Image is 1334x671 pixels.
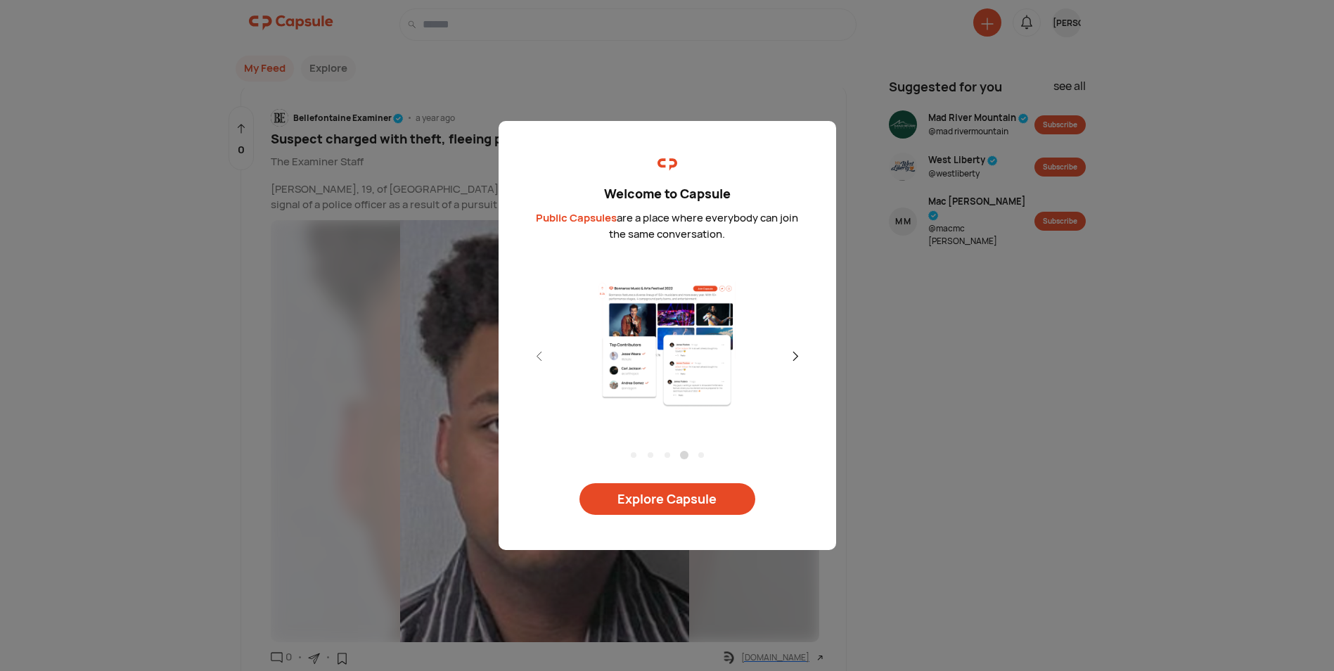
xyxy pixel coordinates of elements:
div: Explore Capsule [617,492,717,506]
img: logo [658,155,677,174]
img: fourth.png [562,281,773,407]
div: Welcome to Capsule [604,184,731,203]
div: are a place where everybody can join the same conversation. [532,210,802,242]
button: Explore Capsule [579,483,755,515]
span: Public Capsules [536,210,617,225]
